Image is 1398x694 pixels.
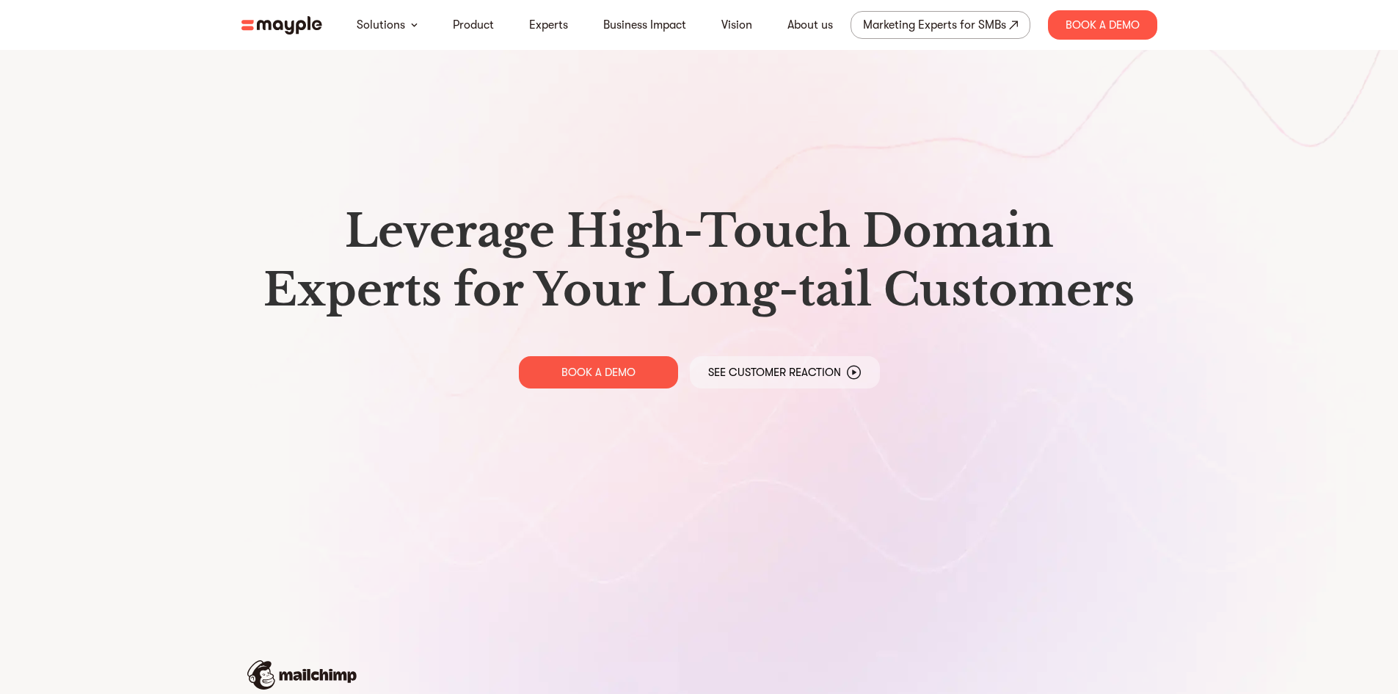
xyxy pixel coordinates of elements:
a: Product [453,16,494,34]
p: BOOK A DEMO [561,365,636,380]
div: Book A Demo [1048,10,1157,40]
img: arrow-down [411,23,418,27]
a: See Customer Reaction [690,356,880,388]
div: Marketing Experts for SMBs [863,15,1006,35]
a: Vision [721,16,752,34]
a: Solutions [357,16,405,34]
img: mayple-logo [241,16,322,35]
p: See Customer Reaction [708,365,841,380]
a: Business Impact [603,16,686,34]
a: BOOK A DEMO [519,356,678,388]
h1: Leverage High-Touch Domain Experts for Your Long-tail Customers [253,202,1146,319]
a: Experts [529,16,568,34]
img: mailchimp-logo [247,660,357,690]
a: Marketing Experts for SMBs [851,11,1030,39]
a: About us [787,16,833,34]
